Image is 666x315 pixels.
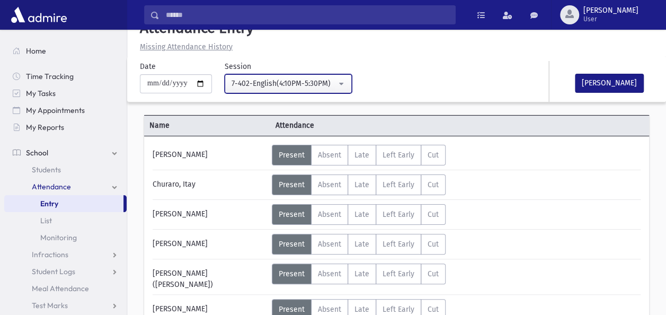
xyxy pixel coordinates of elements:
span: Absent [318,151,341,160]
button: [PERSON_NAME] [575,74,644,93]
span: Test Marks [32,301,68,310]
span: Name [144,120,270,131]
span: Late [354,269,369,278]
label: Date [140,61,156,72]
span: Cut [428,151,439,160]
span: Meal Attendance [32,284,89,293]
span: Cut [428,180,439,189]
span: Left Early [383,180,414,189]
div: AttTypes [272,174,446,195]
span: Present [279,151,305,160]
a: Entry [4,195,123,212]
span: Late [354,240,369,249]
span: My Appointments [26,106,85,115]
span: User [583,15,638,23]
span: List [40,216,52,225]
a: My Reports [4,119,127,136]
span: Present [279,210,305,219]
span: Cut [428,210,439,219]
span: Late [354,180,369,189]
span: Left Early [383,210,414,219]
span: Left Early [383,269,414,278]
a: My Tasks [4,85,127,102]
label: Session [225,61,251,72]
span: Student Logs [32,267,75,276]
span: Present [279,240,305,249]
span: Cut [428,269,439,278]
span: Late [354,210,369,219]
a: List [4,212,127,229]
img: AdmirePro [8,4,69,25]
span: Late [354,151,369,160]
div: [PERSON_NAME] [147,145,272,165]
u: Missing Attendance History [140,42,233,51]
span: Attendance [32,182,71,191]
span: Students [32,165,61,174]
span: Time Tracking [26,72,74,81]
a: Monitoring [4,229,127,246]
a: Test Marks [4,297,127,314]
a: Home [4,42,127,59]
input: Search [159,5,455,24]
div: Churaro, Itay [147,174,272,195]
a: Attendance [4,178,127,195]
span: School [26,148,48,157]
a: Infractions [4,246,127,263]
span: Infractions [32,250,68,259]
div: AttTypes [272,264,446,284]
span: [PERSON_NAME] [583,6,638,15]
a: School [4,144,127,161]
span: Attendance [270,120,396,131]
span: Home [26,46,46,56]
span: Present [279,305,305,314]
div: [PERSON_NAME] ([PERSON_NAME]) [147,264,272,290]
div: [PERSON_NAME] [147,234,272,255]
span: My Reports [26,122,64,132]
div: AttTypes [272,145,446,165]
span: Absent [318,305,341,314]
span: Left Early [383,240,414,249]
span: Absent [318,269,341,278]
span: Absent [318,240,341,249]
a: Meal Attendance [4,280,127,297]
button: 7-402-English(4:10PM-5:30PM) [225,74,352,93]
a: Students [4,161,127,178]
a: Missing Attendance History [136,42,233,51]
span: Monitoring [40,233,77,242]
span: Present [279,269,305,278]
div: 7-402-English(4:10PM-5:30PM) [232,78,336,89]
a: Student Logs [4,263,127,280]
span: Absent [318,180,341,189]
span: Entry [40,199,58,208]
a: Time Tracking [4,68,127,85]
div: AttTypes [272,234,446,255]
a: My Appointments [4,102,127,119]
div: AttTypes [272,204,446,225]
span: Absent [318,210,341,219]
span: Cut [428,240,439,249]
span: Present [279,180,305,189]
span: Left Early [383,151,414,160]
div: [PERSON_NAME] [147,204,272,225]
span: My Tasks [26,89,56,98]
